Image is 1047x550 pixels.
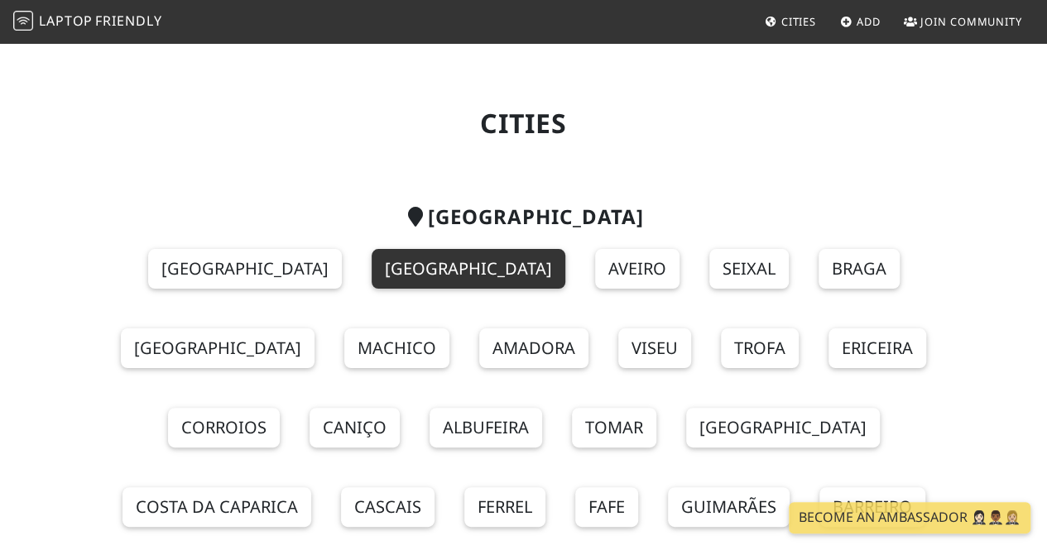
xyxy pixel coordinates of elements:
a: Add [833,7,887,36]
span: Friendly [95,12,161,30]
img: LaptopFriendly [13,11,33,31]
a: Corroios [168,408,280,447]
a: Aveiro [595,249,680,289]
a: [GEOGRAPHIC_DATA] [686,408,880,447]
span: Cities [781,14,816,29]
a: Ferrel [464,487,545,527]
a: Viseu [618,328,691,368]
a: Barreiro [819,487,925,527]
span: Add [857,14,881,29]
h1: Cities [62,108,986,139]
a: Join Community [897,7,1029,36]
a: Amadora [479,328,588,368]
span: Laptop [39,12,93,30]
a: Caniço [310,408,400,447]
a: Trofa [721,328,799,368]
a: Machico [344,328,449,368]
a: Ericeira [828,328,926,368]
a: Seixal [709,249,789,289]
a: Fafe [575,487,638,527]
a: [GEOGRAPHIC_DATA] [148,249,342,289]
a: Albufeira [430,408,542,447]
a: Braga [819,249,900,289]
h2: [GEOGRAPHIC_DATA] [62,205,986,229]
a: [GEOGRAPHIC_DATA] [372,249,565,289]
a: Become an Ambassador 🤵🏻‍♀️🤵🏾‍♂️🤵🏼‍♀️ [789,502,1030,533]
a: LaptopFriendly LaptopFriendly [13,7,162,36]
a: Tomar [572,408,656,447]
a: Costa da Caparica [122,487,311,527]
a: Cities [758,7,823,36]
span: Join Community [920,14,1022,29]
a: Cascais [341,487,435,527]
a: Guimarães [668,487,790,527]
a: [GEOGRAPHIC_DATA] [121,328,315,368]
